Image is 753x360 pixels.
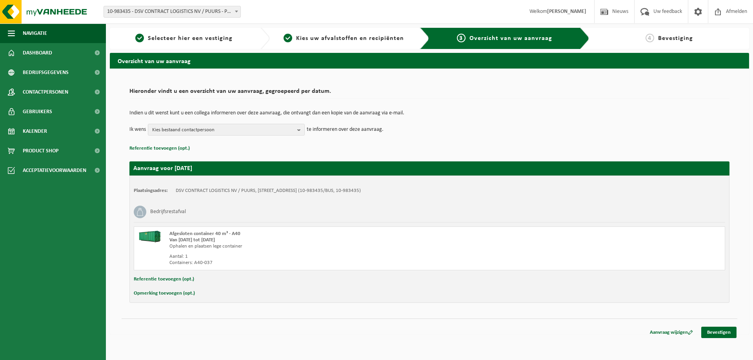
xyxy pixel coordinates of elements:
div: Aantal: 1 [169,253,461,260]
strong: Aanvraag voor [DATE] [133,165,192,172]
span: Bevestiging [658,35,693,42]
span: 2 [284,34,292,42]
span: Selecteer hier een vestiging [148,35,233,42]
button: Opmerking toevoegen (opt.) [134,288,195,298]
h2: Overzicht van uw aanvraag [110,53,749,68]
span: Dashboard [23,43,52,63]
p: Indien u dit wenst kunt u een collega informeren over deze aanvraag, die ontvangt dan een kopie v... [129,110,729,116]
img: HK-XA-40-GN-00.png [138,231,162,242]
span: 4 [646,34,654,42]
span: Kies bestaand contactpersoon [152,124,294,136]
span: Bedrijfsgegevens [23,63,69,82]
button: Kies bestaand contactpersoon [148,124,305,136]
a: 2Kies uw afvalstoffen en recipiënten [274,34,414,43]
span: Contactpersonen [23,82,68,102]
div: Containers: A40-037 [169,260,461,266]
span: Kalender [23,121,47,141]
strong: [PERSON_NAME] [547,9,586,14]
span: 1 [135,34,144,42]
h2: Hieronder vindt u een overzicht van uw aanvraag, gegroepeerd per datum. [129,88,729,99]
strong: Plaatsingsadres: [134,188,168,193]
span: 10-983435 - DSV CONTRACT LOGISTICS NV / PUURS - PUURS-SINT-AMANDS [104,6,240,17]
span: Overzicht van uw aanvraag [469,35,552,42]
a: Bevestigen [701,327,737,338]
span: Kies uw afvalstoffen en recipiënten [296,35,404,42]
strong: Van [DATE] tot [DATE] [169,237,215,242]
div: Ophalen en plaatsen lege container [169,243,461,250]
span: 10-983435 - DSV CONTRACT LOGISTICS NV / PUURS - PUURS-SINT-AMANDS [104,6,241,18]
a: Aanvraag wijzigen [644,327,699,338]
a: 1Selecteer hier een vestiging [114,34,254,43]
span: Gebruikers [23,102,52,121]
span: Acceptatievoorwaarden [23,161,86,180]
span: 3 [457,34,466,42]
button: Referentie toevoegen (opt.) [134,274,194,284]
td: DSV CONTRACT LOGISTICS NV / PUURS, [STREET_ADDRESS] (10-983435/BUS, 10-983435) [176,188,361,194]
span: Navigatie [23,24,47,43]
p: Ik wens [129,124,146,136]
h3: Bedrijfsrestafval [150,206,186,218]
span: Afgesloten container 40 m³ - A40 [169,231,240,236]
button: Referentie toevoegen (opt.) [129,143,190,154]
p: te informeren over deze aanvraag. [307,124,384,136]
span: Product Shop [23,141,58,161]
